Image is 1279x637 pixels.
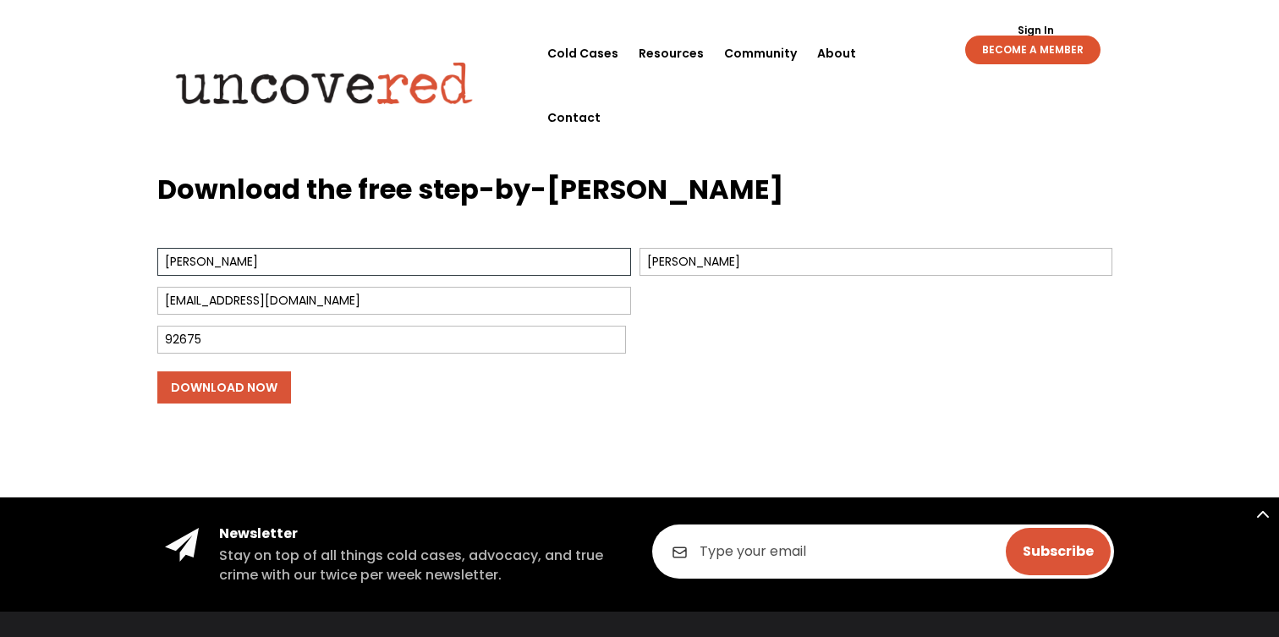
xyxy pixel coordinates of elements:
[652,524,1114,579] input: Type your email
[162,50,487,116] img: Uncovered logo
[724,21,797,85] a: Community
[639,248,1113,276] input: Last Name
[157,171,1122,217] h3: Download the free step-by-[PERSON_NAME]
[219,546,627,585] h5: Stay on top of all things cold cases, advocacy, and true crime with our twice per week newsletter.
[639,21,704,85] a: Resources
[157,326,626,354] input: Zip Code
[157,371,291,404] input: Download Now
[157,248,631,276] input: First Name
[219,524,627,543] h4: Newsletter
[157,287,631,315] input: Email
[1008,25,1063,36] a: Sign In
[547,21,618,85] a: Cold Cases
[1006,528,1111,575] input: Subscribe
[965,36,1101,64] a: BECOME A MEMBER
[547,85,601,150] a: Contact
[817,21,856,85] a: About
